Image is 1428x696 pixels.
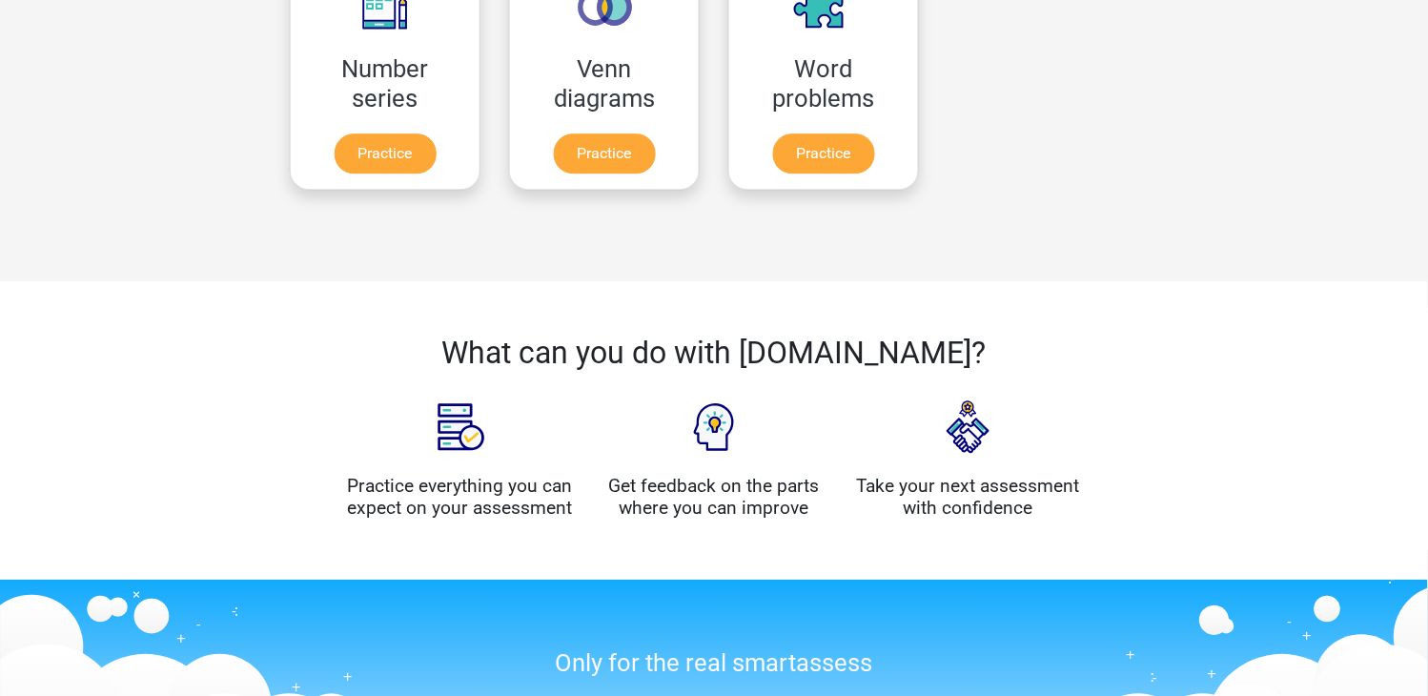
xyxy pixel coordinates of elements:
[347,648,1081,678] h3: Only for the real smartassess
[347,335,1081,371] h2: What can you do with [DOMAIN_NAME]?
[412,379,507,475] img: Assessment
[921,379,1016,475] img: Interview
[554,133,656,174] a: Practice
[335,133,437,174] a: Practice
[347,475,573,519] h4: Practice everything you can expect on your assessment
[773,133,875,174] a: Practice
[602,475,827,519] h4: Get feedback on the parts where you can improve
[666,379,762,475] img: Feedback
[855,475,1081,519] h4: Take your next assessment with confidence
